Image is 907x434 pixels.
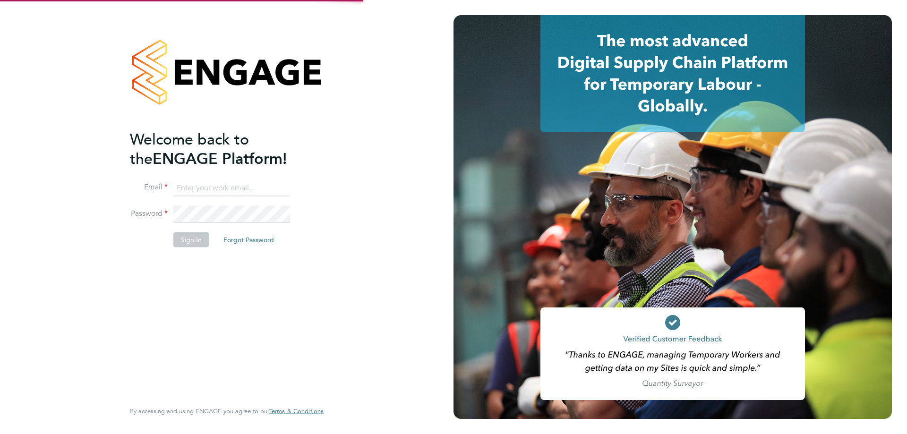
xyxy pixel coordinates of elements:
label: Password [130,209,168,219]
span: Welcome back to the [130,130,249,168]
span: By accessing and using ENGAGE you agree to our [130,407,324,415]
h2: ENGAGE Platform! [130,129,314,168]
a: Terms & Conditions [269,408,324,415]
input: Enter your work email... [173,179,290,196]
span: Terms & Conditions [269,407,324,415]
button: Forgot Password [216,232,282,247]
label: Email [130,182,168,192]
button: Sign In [173,232,209,247]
